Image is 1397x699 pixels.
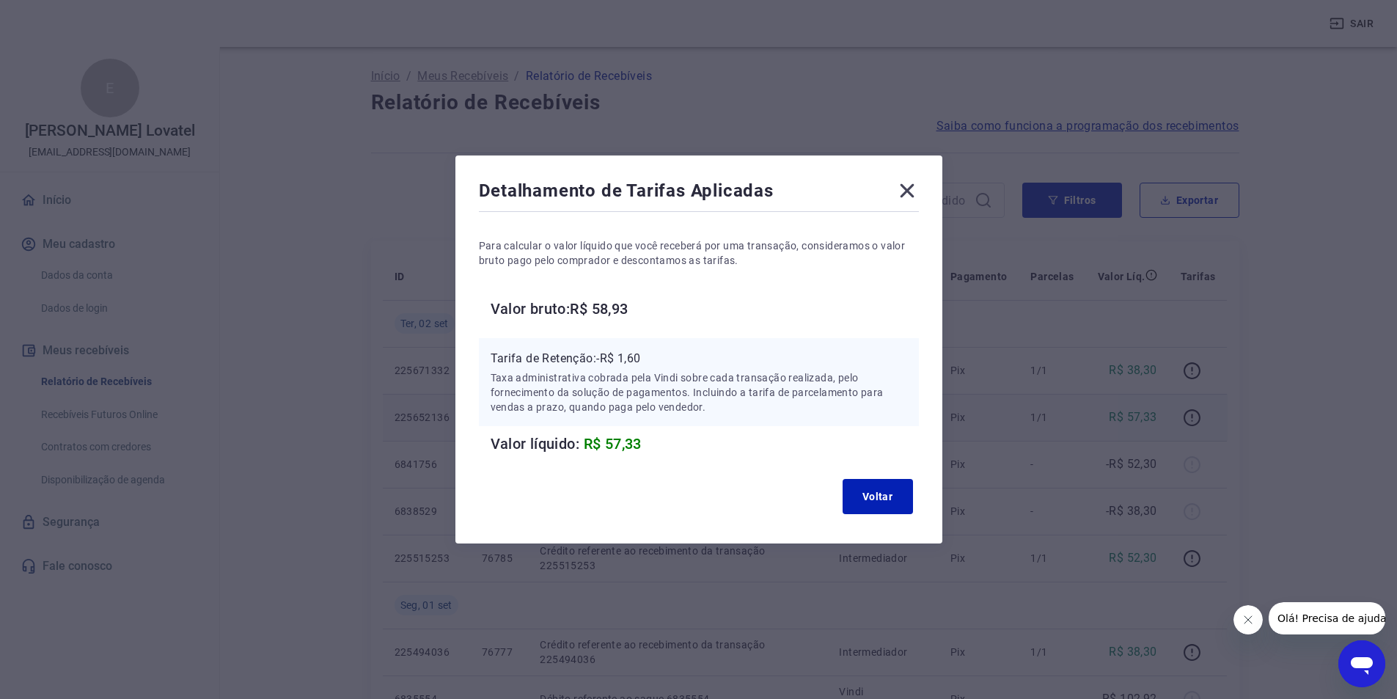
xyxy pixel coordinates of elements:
button: Voltar [843,479,913,514]
p: Taxa administrativa cobrada pela Vindi sobre cada transação realizada, pelo fornecimento da soluç... [491,370,907,414]
iframe: Fechar mensagem [1233,605,1263,634]
h6: Valor líquido: [491,432,919,455]
iframe: Botão para abrir a janela de mensagens [1338,640,1385,687]
p: Para calcular o valor líquido que você receberá por uma transação, consideramos o valor bruto pag... [479,238,919,268]
div: Detalhamento de Tarifas Aplicadas [479,179,919,208]
span: Olá! Precisa de ajuda? [9,10,123,22]
span: R$ 57,33 [584,435,642,453]
h6: Valor bruto: R$ 58,93 [491,297,919,321]
iframe: Mensagem da empresa [1269,602,1385,634]
p: Tarifa de Retenção: -R$ 1,60 [491,350,907,367]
